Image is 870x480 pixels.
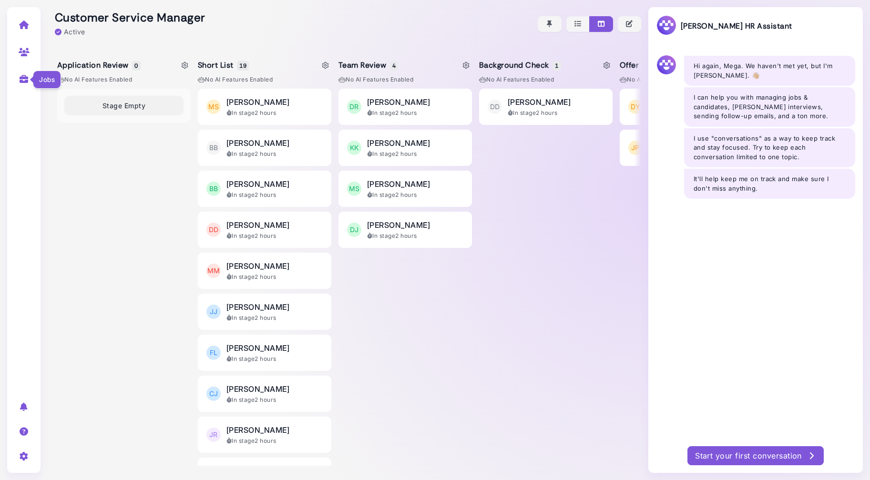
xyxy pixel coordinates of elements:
h3: [PERSON_NAME] HR Assistant [656,15,792,37]
span: [PERSON_NAME] [367,96,430,108]
div: In stage 2 hours [367,109,464,117]
span: No AI Features enabled [57,75,132,84]
span: [PERSON_NAME] [226,301,289,313]
div: In stage 2 hours [226,191,324,199]
span: MS [206,100,221,114]
span: DJ [347,223,361,237]
a: Jobs [9,66,39,91]
span: MM [206,264,221,278]
h5: Team Review [338,61,397,70]
button: Start your first conversation [687,446,824,465]
span: CJ [206,387,221,401]
span: 19 [237,61,249,71]
div: In stage 2 hours [508,109,605,117]
button: KK [PERSON_NAME] In stage2 hours [338,130,472,166]
div: It'll help keep me on track and make sure I don't miss anything. [684,169,855,199]
h5: Short List [198,61,247,70]
h5: Application Review [57,61,139,70]
div: Start your first conversation [695,450,816,461]
div: I can help you with managing jobs & candidates, [PERSON_NAME] interviews, sending follow-up email... [684,87,855,127]
button: MM [PERSON_NAME] In stage2 hours [198,253,331,289]
div: In stage 2 hours [367,150,464,158]
div: In stage 2 hours [226,109,324,117]
div: In stage 2 hours [226,314,324,322]
span: FL [206,346,221,360]
div: In stage 2 hours [226,273,324,281]
h5: Offer [620,61,649,70]
span: [PERSON_NAME] [226,424,289,436]
button: DJ [PERSON_NAME] In stage2 hours [338,212,472,248]
h5: Background Check [479,61,560,70]
button: DR [PERSON_NAME] In stage2 hours [338,89,472,125]
button: DD [PERSON_NAME] In stage2 hours [479,89,613,125]
span: KK [347,141,361,155]
span: JP [628,141,643,155]
span: [PERSON_NAME] [226,260,289,272]
button: DY [PERSON_NAME] In stage2 hours [620,89,753,125]
div: In stage 2 hours [226,232,324,240]
span: [PERSON_NAME] [226,342,289,354]
span: [PERSON_NAME] [226,383,289,395]
div: Jobs [33,71,61,89]
span: Stage Empty [102,101,145,111]
span: BB [206,182,221,196]
span: DR [347,100,361,114]
span: [PERSON_NAME] [226,465,289,477]
button: BB [PERSON_NAME] In stage2 hours [198,171,331,207]
span: No AI Features enabled [198,75,273,84]
span: DD [488,100,502,114]
span: 1 [553,61,561,71]
button: CJ [PERSON_NAME] In stage2 hours [198,376,331,412]
div: In stage 2 hours [226,150,324,158]
span: No AI Features enabled [620,75,695,84]
span: [PERSON_NAME] [367,178,430,190]
button: MS [PERSON_NAME] In stage2 hours [198,89,331,125]
span: No AI Features enabled [338,75,413,84]
button: BB [PERSON_NAME] In stage2 hours [198,130,331,166]
div: In stage 2 hours [367,232,464,240]
div: I use "conversations" as a way to keep track and stay focused. Try to keep each conversation limi... [684,128,855,168]
div: In stage 2 hours [226,396,324,404]
span: [PERSON_NAME] [226,219,289,231]
div: In stage 2 hours [226,355,324,363]
span: [PERSON_NAME] [367,219,430,231]
span: DD [206,223,221,237]
span: BB [206,141,221,155]
span: [PERSON_NAME] [226,178,289,190]
button: JJ [PERSON_NAME] In stage2 hours [198,294,331,330]
span: No AI Features enabled [479,75,554,84]
span: JR [206,428,221,442]
span: MS [347,182,361,196]
div: Hi again, Mega. We haven't met yet, but I'm [PERSON_NAME]. 👋🏼 [684,56,855,86]
span: [PERSON_NAME] [367,137,430,149]
h2: Customer Service Manager [55,11,205,25]
span: [PERSON_NAME] [226,96,289,108]
span: 4 [390,61,398,71]
div: In stage 2 hours [367,191,464,199]
button: JP [PERSON_NAME] In stage2 hours [620,130,753,166]
span: JJ [206,305,221,319]
span: [PERSON_NAME] [508,96,571,108]
button: DD [PERSON_NAME] In stage2 hours [198,212,331,248]
span: [PERSON_NAME] [226,137,289,149]
span: DY [628,100,643,114]
div: In stage 2 hours [226,437,324,445]
span: 0 [132,61,140,71]
button: MS [PERSON_NAME] In stage2 hours [338,171,472,207]
div: Active [55,27,85,37]
button: FL [PERSON_NAME] In stage2 hours [198,335,331,371]
button: JR [PERSON_NAME] In stage2 hours [198,417,331,453]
